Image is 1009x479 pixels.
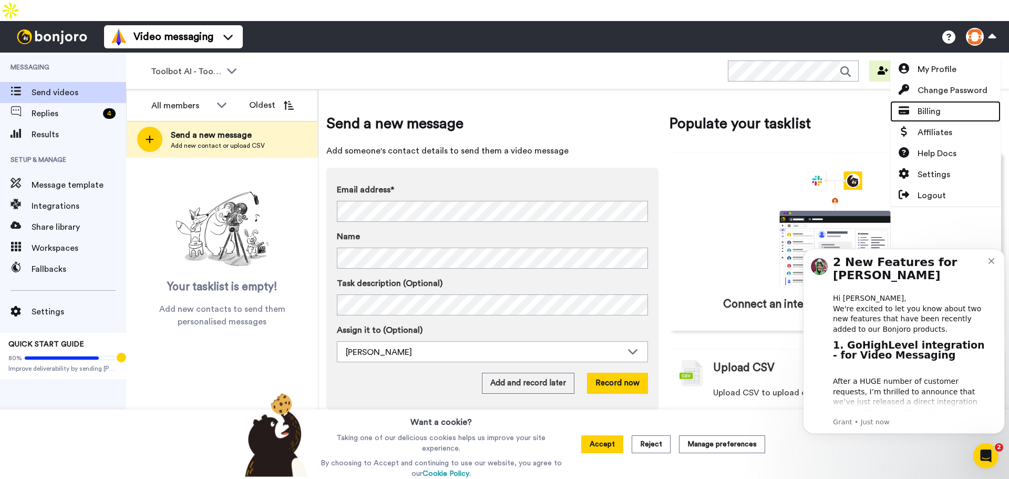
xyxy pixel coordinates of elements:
a: Help Docs [890,143,1001,164]
span: Improve deliverability by sending [PERSON_NAME]’s from your own email [8,364,118,373]
span: QUICK START GUIDE [8,341,84,348]
span: Share library [32,221,126,233]
iframe: Intercom live chat [973,443,998,468]
span: Add new contacts to send them personalised messages [142,303,302,328]
span: Affiliates [918,126,952,139]
span: Integrations [32,200,126,212]
div: Tooltip anchor [117,353,126,362]
div: animation [756,171,914,286]
img: ready-set-action.png [170,187,275,271]
a: My Profile [890,59,1001,80]
button: Oldest [241,95,302,116]
label: Email address* [337,184,648,196]
div: All members [151,99,211,112]
a: Billing [890,101,1001,122]
span: Change Password [918,84,987,97]
p: By choosing to Accept and continuing to use our website, you agree to our . [318,458,564,479]
a: Cookie Policy [423,470,469,477]
span: Add new contact or upload CSV [171,141,265,150]
span: Settings [918,168,950,181]
button: Reject [632,435,671,453]
span: Fallbacks [32,263,126,276]
iframe: Intercom notifications message [799,236,1009,474]
a: Change Password [890,80,1001,101]
span: My Profile [918,63,956,76]
label: Task description (Optional) [337,277,648,290]
img: bear-with-cookie.png [235,393,313,477]
button: Record now [587,373,648,394]
button: Add and record later [482,373,574,394]
span: Message template [32,179,126,191]
span: Settings [32,305,126,318]
p: Taking one of our delicious cookies helps us improve your site experience. [318,433,564,454]
span: Upload CSV [713,360,775,376]
span: Help Docs [918,147,956,160]
span: 80% [8,354,22,362]
span: Your tasklist is empty! [167,279,277,295]
a: Settings [890,164,1001,185]
button: Manage preferences [679,435,765,453]
a: Affiliates [890,122,1001,143]
button: Accept [581,435,623,453]
span: Populate your tasklist [669,113,1001,134]
span: Billing [918,105,941,118]
div: [PERSON_NAME] [346,346,622,359]
a: Logout [890,185,1001,206]
span: Add someone's contact details to send them a video message [326,145,658,157]
h3: Want a cookie? [410,410,472,429]
span: Results [32,128,126,141]
span: Toolbot AI - Toolfair [GEOGRAPHIC_DATA] 2025 Follow-up [151,65,221,78]
span: Send videos [32,86,126,99]
span: 2 [995,443,1003,452]
span: Name [337,230,360,243]
span: Replies [32,107,99,120]
button: Invite [869,60,921,81]
span: Send a new message [326,113,658,134]
span: Logout [918,189,946,202]
span: Video messaging [133,29,213,44]
span: Connect an integration to automate your list [723,297,947,312]
span: Workspaces [32,242,126,254]
span: Send a new message [171,129,265,141]
span: Upload CSV to upload existing contacts to your tasklist [713,386,930,399]
img: csv-grey.png [679,360,703,386]
img: vm-color.svg [110,28,127,45]
div: 4 [103,108,116,119]
label: Assign it to (Optional) [337,324,648,337]
img: bj-logo-header-white.svg [13,29,91,44]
